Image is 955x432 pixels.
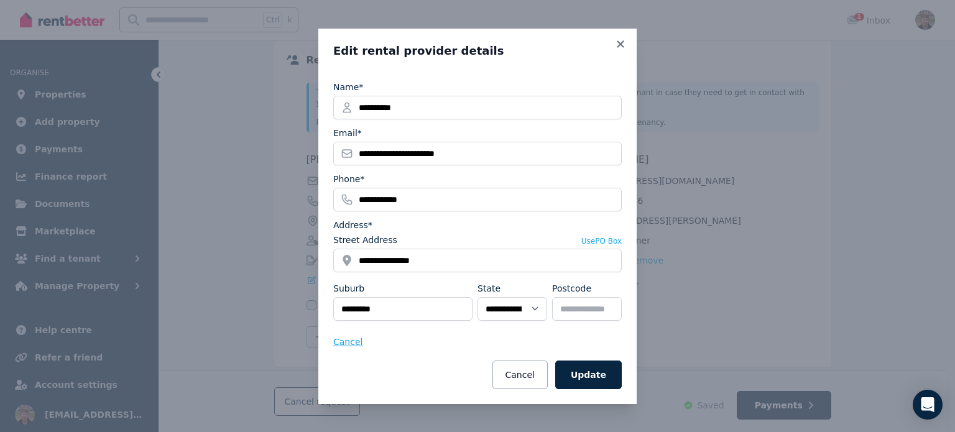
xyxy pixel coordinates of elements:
label: Suburb [333,282,364,295]
label: State [477,282,501,295]
h3: Edit rental provider details [333,44,622,58]
label: Phone* [333,173,364,185]
label: Postcode [552,282,591,295]
label: Address* [333,219,372,231]
button: Cancel [492,361,548,389]
button: Cancel [333,336,362,348]
label: Street Address [333,234,397,246]
div: Open Intercom Messenger [913,390,943,420]
button: UsePO Box [581,236,622,246]
label: Email* [333,127,362,139]
label: Name* [333,81,363,93]
button: Update [555,361,622,389]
